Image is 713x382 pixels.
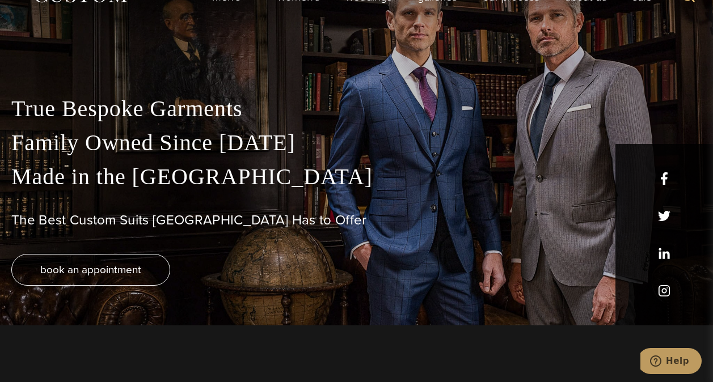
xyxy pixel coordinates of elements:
iframe: Opens a widget where you can chat to one of our agents [640,348,702,376]
span: book an appointment [40,261,141,278]
p: True Bespoke Garments Family Owned Since [DATE] Made in the [GEOGRAPHIC_DATA] [11,92,702,194]
a: book an appointment [11,254,170,286]
h1: The Best Custom Suits [GEOGRAPHIC_DATA] Has to Offer [11,212,702,228]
